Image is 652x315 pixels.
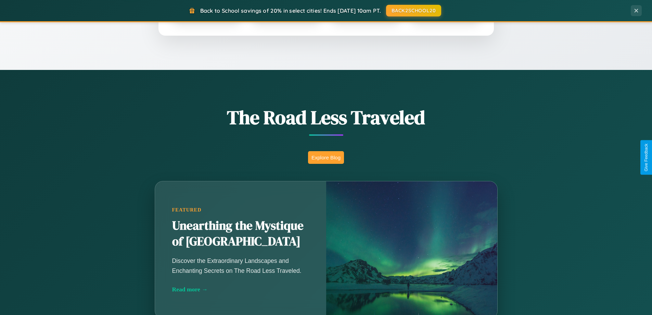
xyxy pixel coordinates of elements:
[172,256,309,275] p: Discover the Extraordinary Landscapes and Enchanting Secrets on The Road Less Traveled.
[172,218,309,250] h2: Unearthing the Mystique of [GEOGRAPHIC_DATA]
[172,207,309,213] div: Featured
[386,5,441,16] button: BACK2SCHOOL20
[644,144,649,171] div: Give Feedback
[200,7,381,14] span: Back to School savings of 20% in select cities! Ends [DATE] 10am PT.
[172,286,309,293] div: Read more →
[121,104,532,131] h1: The Road Less Traveled
[308,151,344,164] button: Explore Blog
